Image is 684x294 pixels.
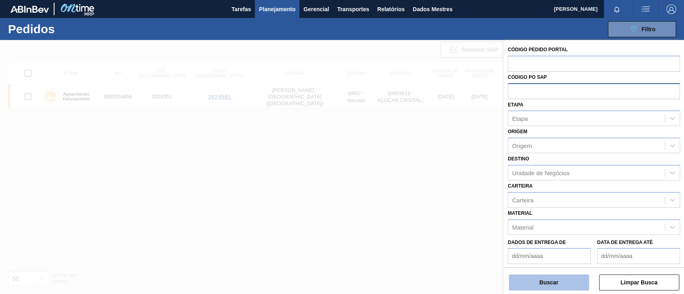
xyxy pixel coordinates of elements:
font: Transportes [337,6,369,12]
font: Material [512,224,533,230]
font: [PERSON_NAME] [554,6,597,12]
font: Planejamento [259,6,295,12]
font: Etapa [508,102,523,108]
font: Unidade de Negócios [512,169,569,176]
input: dd/mm/aaaa [597,248,680,264]
font: Relatórios [377,6,404,12]
font: Origem [508,129,527,134]
font: Dados de Entrega de [508,240,566,245]
font: Data de Entrega até [597,240,653,245]
input: dd/mm/aaaa [508,248,591,264]
font: Origem [512,142,532,149]
img: TNhmsLtSVTkK8tSr43FrP2fwEKptu5GPRR3wAAAABJRU5ErkJggg== [10,6,49,13]
font: Filtro [642,26,656,32]
font: Tarefas [232,6,251,12]
font: Dados Mestres [413,6,453,12]
font: Gerencial [303,6,329,12]
button: Notificações [604,4,630,15]
font: Carteira [508,183,533,189]
font: Material [508,210,532,216]
font: Etapa [512,115,528,122]
img: ações do usuário [641,4,650,14]
font: Carteira [512,196,533,203]
img: Sair [666,4,676,14]
font: Destino [508,156,529,162]
button: Filtro [608,21,676,37]
font: Código Pedido Portal [508,47,568,52]
font: Código PO SAP [508,74,547,80]
font: Pedidos [8,22,55,36]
